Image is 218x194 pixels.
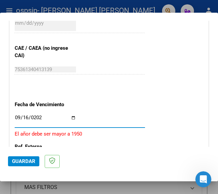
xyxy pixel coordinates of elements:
[15,143,71,151] p: Ref. Externa
[12,158,35,164] span: Guardar
[15,101,71,109] p: Fecha de Vencimiento
[15,130,203,138] p: El añor debe ser mayor a 1950
[8,156,39,166] button: Guardar
[15,44,71,59] p: CAE / CAEA (no ingrese CAI)
[195,171,211,187] iframe: Intercom live chat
